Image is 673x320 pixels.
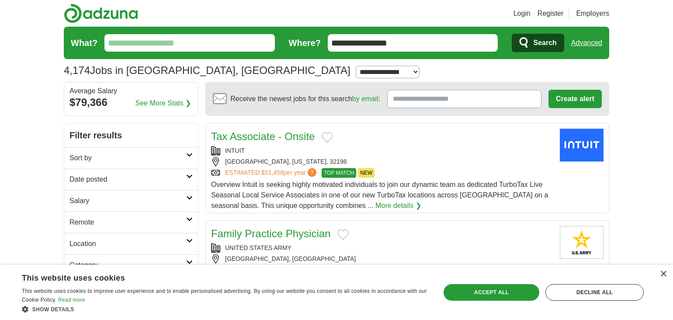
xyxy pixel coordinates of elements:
a: Salary [64,190,198,211]
a: Register [538,8,564,19]
h2: Filter results [64,123,198,147]
h2: Salary [69,196,186,206]
span: This website uses cookies to improve user experience and to enable personalised advertising. By u... [22,288,427,303]
span: 4,174 [64,63,90,78]
a: Family Practice Physician [211,228,330,239]
span: NEW [358,168,375,178]
a: UNITED STATES ARMY [225,244,291,251]
img: Intuit logo [560,129,604,162]
button: Create alert [548,90,602,108]
h2: Date posted [69,174,186,185]
h2: Remote [69,217,186,228]
a: See More Stats ❯ [135,98,191,109]
div: Average Salary [69,88,193,95]
span: TOP MATCH [322,168,356,178]
a: Remote [64,211,198,233]
h1: Jobs in [GEOGRAPHIC_DATA], [GEOGRAPHIC_DATA] [64,64,350,76]
label: What? [71,36,97,49]
a: Login [513,8,531,19]
img: Adzuna logo [64,4,138,23]
label: Where? [289,36,321,49]
button: Add to favorite jobs [337,229,349,240]
a: Sort by [64,147,198,169]
h2: Category [69,260,186,271]
button: Add to favorite jobs [322,132,333,143]
span: Search [533,34,556,52]
a: INTUIT [225,147,245,154]
div: $79,366 [69,95,193,110]
a: Read more, opens a new window [58,297,85,303]
a: More details ❯ [375,200,421,211]
div: Accept all [444,284,539,301]
a: ESTIMATED:$51,458per year? [225,168,318,178]
a: Tax Associate - Onsite [211,130,315,142]
div: Show details [22,305,428,313]
div: [GEOGRAPHIC_DATA], [US_STATE], 32198 [211,157,553,166]
div: This website uses cookies [22,270,406,283]
img: United States Army logo [560,226,604,259]
div: Close [660,271,666,278]
a: Employers [576,8,609,19]
span: $51,458 [261,169,284,176]
a: Date posted [64,169,198,190]
a: Category [64,254,198,276]
a: Location [64,233,198,254]
h2: Location [69,239,186,249]
span: Receive the newest jobs for this search : [230,94,380,104]
button: Search [512,34,564,52]
a: by email [352,95,378,102]
h2: Sort by [69,153,186,163]
span: Show details [32,306,74,313]
span: Overview Intuit is seeking highly motivated individuals to join our dynamic team as dedicated Tur... [211,181,548,209]
div: Decline all [545,284,644,301]
span: ? [308,168,316,177]
div: [GEOGRAPHIC_DATA], [GEOGRAPHIC_DATA] [211,254,553,264]
a: Advanced [571,34,602,52]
